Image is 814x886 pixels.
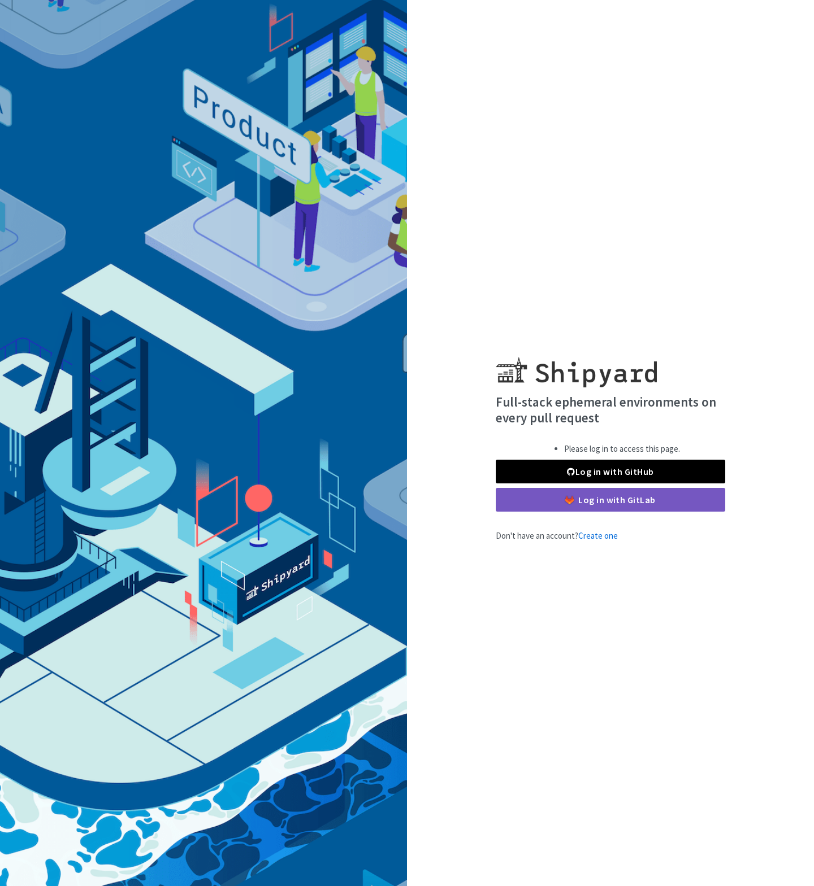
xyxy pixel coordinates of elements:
[496,460,725,483] a: Log in with GitHub
[578,530,618,541] a: Create one
[496,394,725,425] h4: Full-stack ephemeral environments on every pull request
[496,343,657,387] img: Shipyard logo
[496,530,618,541] span: Don't have an account?
[565,496,574,504] img: gitlab-color.svg
[564,443,680,456] li: Please log in to access this page.
[496,488,725,512] a: Log in with GitLab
